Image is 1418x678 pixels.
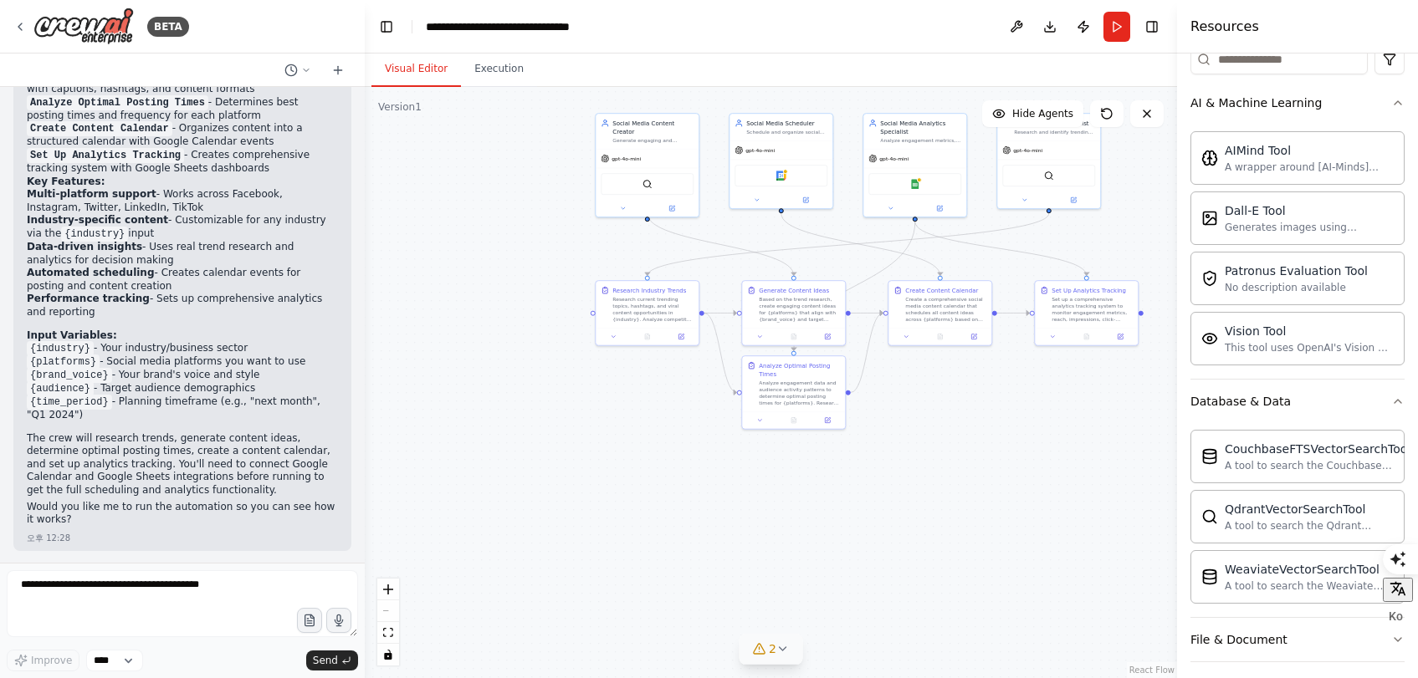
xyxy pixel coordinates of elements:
[27,188,338,214] li: - Works across Facebook, Instagram, Twitter, LinkedIn, TikTok
[27,532,70,544] div: 오후 12:28
[166,97,180,110] img: tab_keywords_by_traffic_grey.svg
[1225,459,1410,472] div: A tool to search the Couchbase database for relevant information on internal documents.
[1052,296,1133,323] div: Set up a comprehensive analytics tracking system to monitor engagement metrics, reach, impression...
[27,96,338,123] li: - Determines best posting times and frequency for each platform
[741,355,846,430] div: Analyze Optimal Posting TimesAnalyze engagement data and audience activity patterns to determine ...
[776,415,811,426] button: No output available
[27,241,338,267] li: - Uses real trend research and analytics for decision making
[997,308,1030,317] g: Edge from 2c4208b6-0fc3-40d0-8d29-67516b59aed0 to 2ae295cb-f29b-45f8-8485-0378d41e56a6
[306,650,358,670] button: Send
[729,113,833,209] div: Social Media SchedulerSchedule and organize social media content across multiple platforms, ensur...
[375,15,398,38] button: Hide left sidebar
[27,95,208,110] code: Analyze Optimal Posting Times
[1225,341,1394,354] div: This tool uses OpenAI's Vision API to describe the contents of an image.
[27,382,338,395] li: - Target audience demographics
[1225,519,1394,533] div: A tool to search the Qdrant database for relevant information on internal documents.
[27,148,184,163] code: Set Up Analytics Tracking
[27,501,338,527] p: Would you like me to run the automation so you can see how it works?
[1190,631,1287,648] div: File & Document
[1190,618,1405,661] button: File & Document
[378,100,422,114] div: Version 1
[377,622,399,644] button: fit view
[61,227,128,242] code: {industry}
[905,296,986,323] div: Create a comprehensive social media content calendar that schedules all content ideas across {pla...
[27,214,168,226] strong: Industry-specific content
[1129,665,1175,675] a: React Flow attribution
[595,280,699,346] div: Research Industry TrendsResearch current trending topics, hashtags, and viral content opportuniti...
[1225,281,1368,294] div: No description available
[27,122,338,149] li: - Organizes content into a structured calendar with Google Calendar events
[648,203,696,213] button: Open in side panel
[326,608,351,633] button: Click to speak your automation idea
[1225,263,1368,279] div: Patronus Evaluation Tool
[426,18,614,35] nav: breadcrumb
[612,137,694,144] div: Generate engaging and relevant content ideas for {industry} social media posts based on trending ...
[27,267,338,293] li: - Creates calendar events for posting and content creation
[461,52,537,87] button: Execution
[595,113,699,217] div: Social Media Content CreatorGenerate engaging and relevant content ideas for {industry} social me...
[1225,323,1394,339] div: Vision Tool
[777,213,944,276] g: Edge from f1385567-a889-4a74-bae0-7d1e6f90783a to 2c4208b6-0fc3-40d0-8d29-67516b59aed0
[278,60,318,80] button: Switch to previous chat
[27,368,112,383] code: {brand_voice}
[910,179,920,189] img: Google Sheets
[851,308,883,317] g: Edge from 2eba82f7-94fc-43eb-b0e1-c6f5eb4b39a5 to 2c4208b6-0fc3-40d0-8d29-67516b59aed0
[1201,508,1218,525] img: QdrantVectorSearchTool
[741,280,846,346] div: Generate Content IdeasBased on the trend research, create engaging content ideas for {platforms} ...
[905,286,978,294] div: Create Content Calendar
[1106,332,1134,342] button: Open in side panel
[960,332,988,342] button: Open in side panel
[1190,380,1405,423] button: Database & Data
[759,296,840,323] div: Based on the trend research, create engaging content ideas for {platforms} that align with {brand...
[64,99,150,110] div: Domain Overview
[996,113,1101,209] div: Trend Research SpecialistResearch and identify trending topics, hashtags, and viral content oppor...
[746,129,827,135] div: Schedule and organize social media content across multiple platforms, ensuring optimal timing for...
[27,354,100,370] code: {platforms}
[630,332,665,342] button: No output available
[313,654,338,667] span: Send
[1044,171,1054,181] img: SerperDevTool
[27,369,338,382] li: - Your brand's voice and style
[863,113,967,217] div: Social Media Analytics SpecialistAnalyze engagement metrics, track performance KPIs, and provide ...
[147,17,189,37] div: BETA
[27,121,172,136] code: Create Content Calendar
[643,213,1053,276] g: Edge from 221b29e6-617e-44ed-9387-e327f5889a84 to b46bcf4f-44e1-4099-82b5-59e56ceb14a4
[1225,441,1410,457] div: CouchbaseFTSVectorSearchTool
[27,381,94,396] code: {audience}
[667,332,695,342] button: Open in side panel
[371,52,461,87] button: Visual Editor
[1225,579,1394,593] div: A tool to search the Weaviate database for relevant information on internal documents.
[704,308,737,396] g: Edge from b46bcf4f-44e1-4099-82b5-59e56ceb14a4 to 99401aa6-01f6-4c02-9eb4-6aaec8fd5428
[47,27,82,40] div: v 4.0.25
[923,332,958,342] button: No output available
[1225,501,1394,517] div: QdrantVectorSearchTool
[1014,129,1095,135] div: Research and identify trending topics, hashtags, and viral content opportunities in {industry} an...
[851,308,883,396] g: Edge from 99401aa6-01f6-4c02-9eb4-6aaec8fd5428 to 2c4208b6-0fc3-40d0-8d29-67516b59aed0
[377,579,399,600] button: zoom in
[27,27,40,40] img: logo_orange.svg
[1014,119,1095,127] div: Trend Research Specialist
[642,179,653,189] img: SerperDevTool
[776,332,811,342] button: No output available
[27,188,156,200] strong: Multi-platform support
[1201,330,1218,347] img: VisionTool
[612,286,686,294] div: Research Industry Trends
[27,395,112,410] code: {time_period}
[27,43,40,57] img: website_grey.svg
[27,176,105,187] strong: Key Features:
[704,308,737,317] g: Edge from b46bcf4f-44e1-4099-82b5-59e56ceb14a4 to 2eba82f7-94fc-43eb-b0e1-c6f5eb4b39a5
[813,415,842,426] button: Open in side panel
[27,214,338,241] li: - Customizable for any industry via the input
[325,60,351,80] button: Start a new chat
[44,43,184,57] div: Domain: [DOMAIN_NAME]
[377,644,399,665] button: toggle interactivity
[1013,147,1042,154] span: gpt-4o-mini
[982,100,1083,127] button: Hide Agents
[1225,161,1394,174] div: A wrapper around [AI-Minds]([URL][DOMAIN_NAME]). Useful for when you need answers to questions fr...
[1069,332,1104,342] button: No output available
[916,203,964,213] button: Open in side panel
[185,99,282,110] div: Keywords by Traffic
[1225,221,1394,234] div: Generates images using OpenAI's Dall-E model.
[612,119,694,135] div: Social Media Content Creator
[1225,561,1394,578] div: WeaviateVectorSearchTool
